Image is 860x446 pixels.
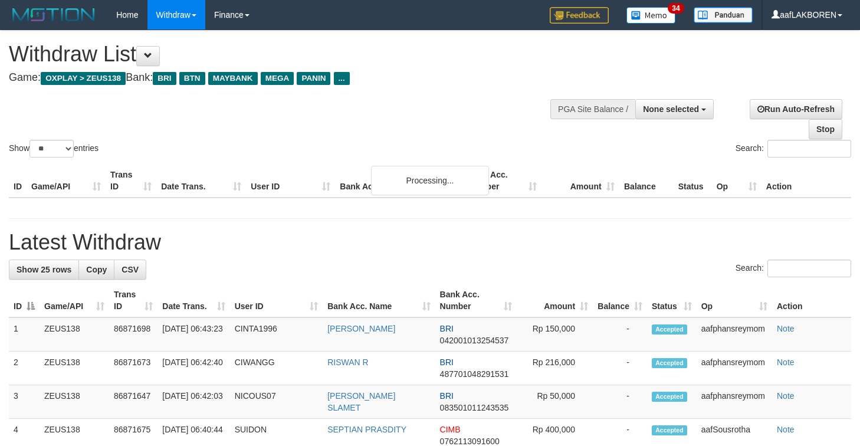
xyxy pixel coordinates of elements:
[736,260,851,277] label: Search:
[440,425,461,434] span: CIMB
[157,385,229,419] td: [DATE] 06:42:03
[674,164,712,198] th: Status
[440,336,509,345] span: Copy 042001013254537 to clipboard
[86,265,107,274] span: Copy
[767,260,851,277] input: Search:
[517,352,593,385] td: Rp 216,000
[440,403,509,412] span: Copy 083501011243535 to clipboard
[463,164,541,198] th: Bank Acc. Number
[712,164,761,198] th: Op
[809,119,842,139] a: Stop
[440,391,454,401] span: BRI
[767,140,851,158] input: Search:
[9,352,40,385] td: 2
[9,164,27,198] th: ID
[327,391,395,412] a: [PERSON_NAME] SLAMET
[668,3,684,14] span: 34
[440,324,454,333] span: BRI
[335,164,463,198] th: Bank Acc. Name
[109,317,157,352] td: 86871698
[635,99,714,119] button: None selected
[208,72,258,85] span: MAYBANK
[761,164,851,198] th: Action
[29,140,74,158] select: Showentries
[750,99,842,119] a: Run Auto-Refresh
[40,385,109,419] td: ZEUS138
[9,231,851,254] h1: Latest Withdraw
[261,72,294,85] span: MEGA
[9,385,40,419] td: 3
[647,284,697,317] th: Status: activate to sort column ascending
[323,284,435,317] th: Bank Acc. Name: activate to sort column ascending
[697,385,772,419] td: aafphansreymom
[371,166,489,195] div: Processing...
[652,425,687,435] span: Accepted
[9,140,99,158] label: Show entries
[230,385,323,419] td: NICOUS07
[9,284,40,317] th: ID: activate to sort column descending
[78,260,114,280] a: Copy
[736,140,851,158] label: Search:
[153,72,176,85] span: BRI
[652,358,687,368] span: Accepted
[9,72,562,84] h4: Game: Bank:
[593,385,647,419] td: -
[122,265,139,274] span: CSV
[109,352,157,385] td: 86871673
[41,72,126,85] span: OXPLAY > ZEUS138
[777,358,795,367] a: Note
[156,164,246,198] th: Date Trans.
[550,7,609,24] img: Feedback.jpg
[440,369,509,379] span: Copy 487701048291531 to clipboard
[27,164,106,198] th: Game/API
[109,284,157,317] th: Trans ID: activate to sort column ascending
[40,352,109,385] td: ZEUS138
[694,7,753,23] img: panduan.png
[626,7,676,24] img: Button%20Memo.svg
[327,324,395,333] a: [PERSON_NAME]
[179,72,205,85] span: BTN
[327,358,368,367] a: RISWAN R
[697,317,772,352] td: aafphansreymom
[9,6,99,24] img: MOTION_logo.png
[593,284,647,317] th: Balance: activate to sort column ascending
[517,385,593,419] td: Rp 50,000
[327,425,406,434] a: SEPTIAN PRASDITY
[9,42,562,66] h1: Withdraw List
[541,164,619,198] th: Amount
[652,392,687,402] span: Accepted
[435,284,517,317] th: Bank Acc. Number: activate to sort column ascending
[619,164,674,198] th: Balance
[157,352,229,385] td: [DATE] 06:42:40
[157,317,229,352] td: [DATE] 06:43:23
[440,358,454,367] span: BRI
[334,72,350,85] span: ...
[697,352,772,385] td: aafphansreymom
[517,284,593,317] th: Amount: activate to sort column ascending
[697,284,772,317] th: Op: activate to sort column ascending
[593,317,647,352] td: -
[593,352,647,385] td: -
[652,324,687,335] span: Accepted
[114,260,146,280] a: CSV
[106,164,156,198] th: Trans ID
[777,425,795,434] a: Note
[550,99,635,119] div: PGA Site Balance /
[230,352,323,385] td: CIWANGG
[517,317,593,352] td: Rp 150,000
[109,385,157,419] td: 86871647
[777,391,795,401] a: Note
[777,324,795,333] a: Note
[157,284,229,317] th: Date Trans.: activate to sort column ascending
[230,317,323,352] td: CINTA1996
[9,317,40,352] td: 1
[40,284,109,317] th: Game/API: activate to sort column ascending
[297,72,330,85] span: PANIN
[40,317,109,352] td: ZEUS138
[246,164,335,198] th: User ID
[772,284,851,317] th: Action
[9,260,79,280] a: Show 25 rows
[643,104,699,114] span: None selected
[440,437,500,446] span: Copy 0762113091600 to clipboard
[17,265,71,274] span: Show 25 rows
